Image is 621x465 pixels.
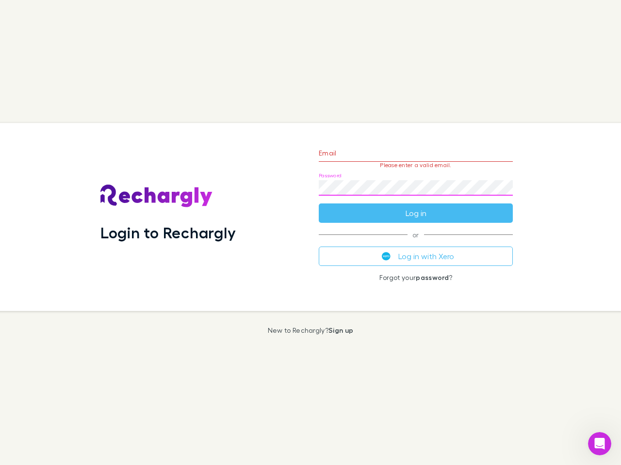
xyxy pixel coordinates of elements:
[588,432,611,455] iframe: Intercom live chat
[100,185,213,208] img: Rechargly's Logo
[100,223,236,242] h1: Login to Rechargly
[319,172,342,179] label: Password
[319,274,513,281] p: Forgot your ?
[382,252,391,261] img: Xero's logo
[416,273,449,281] a: password
[319,203,513,223] button: Log in
[319,162,513,169] p: Please enter a valid email.
[268,326,354,334] p: New to Rechargly?
[319,247,513,266] button: Log in with Xero
[328,326,353,334] a: Sign up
